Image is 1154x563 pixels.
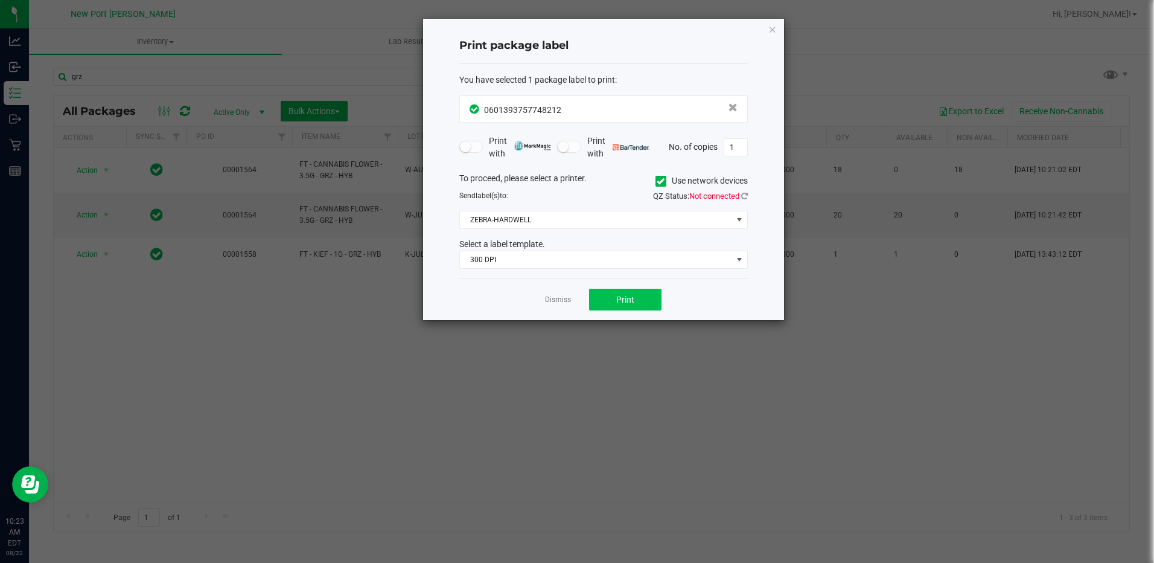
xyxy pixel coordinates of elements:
[450,238,757,251] div: Select a label template.
[484,105,561,115] span: 0601393757748212
[613,144,649,150] img: bartender.png
[450,172,757,190] div: To proceed, please select a printer.
[653,191,748,201] span: QZ Status:
[589,289,661,310] button: Print
[489,135,551,160] span: Print with
[460,211,732,228] span: ZEBRA-HARDWELL
[689,191,739,201] span: Not connected
[587,135,649,160] span: Print with
[459,75,615,85] span: You have selected 1 package label to print
[655,175,748,187] label: Use network devices
[459,191,508,200] span: Send to:
[459,74,748,86] div: :
[470,103,481,115] span: In Sync
[616,295,634,304] span: Print
[460,251,732,268] span: 300 DPI
[545,295,571,305] a: Dismiss
[476,191,500,200] span: label(s)
[12,466,48,503] iframe: Resource center
[514,141,551,150] img: mark_magic_cybra.png
[669,141,718,151] span: No. of copies
[459,38,748,54] h4: Print package label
